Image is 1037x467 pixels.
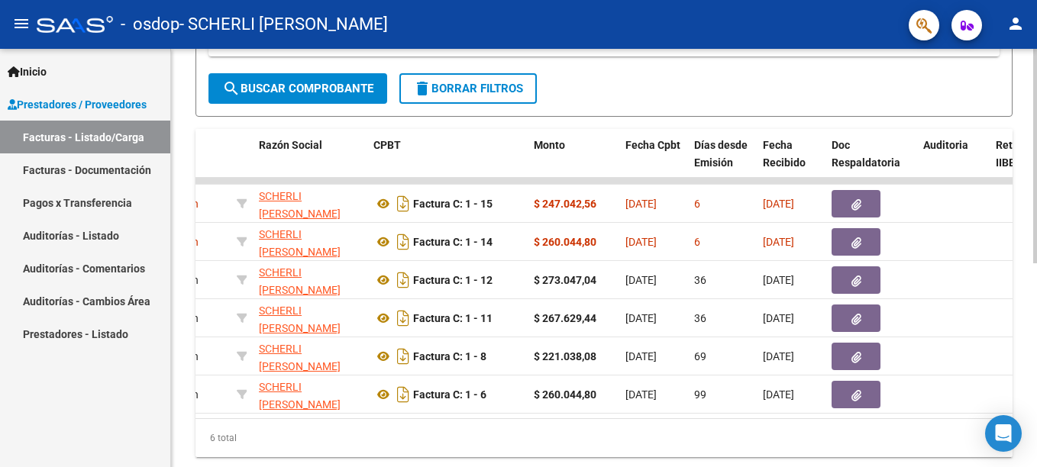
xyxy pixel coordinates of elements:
[179,8,388,41] span: - SCHERLI [PERSON_NAME]
[763,274,794,286] span: [DATE]
[413,274,493,286] strong: Factura C: 1 - 12
[393,306,413,330] i: Descargar documento
[413,198,493,210] strong: Factura C: 1 - 15
[195,419,1013,457] div: 6 total
[757,129,825,196] datatable-header-cell: Fecha Recibido
[259,302,361,334] div: 27237147095
[253,129,367,196] datatable-header-cell: Razón Social
[763,236,794,248] span: [DATE]
[694,388,706,401] span: 99
[259,188,361,220] div: 27237147095
[413,312,493,324] strong: Factura C: 1 - 11
[832,139,900,169] span: Doc Respaldatoria
[825,129,917,196] datatable-header-cell: Doc Respaldatoria
[259,266,341,296] span: SCHERLI [PERSON_NAME]
[528,129,619,196] datatable-header-cell: Monto
[534,388,596,401] strong: $ 260.044,80
[259,190,341,220] span: SCHERLI [PERSON_NAME]
[534,350,596,362] strong: $ 221.038,08
[619,129,688,196] datatable-header-cell: Fecha Cpbt
[534,312,596,324] strong: $ 267.629,44
[625,350,657,362] span: [DATE]
[259,340,361,372] div: 27237147095
[625,139,680,151] span: Fecha Cpbt
[12,14,31,33] mat-icon: menu
[413,350,486,362] strong: Factura C: 1 - 8
[393,382,413,407] i: Descargar documento
[694,350,706,362] span: 69
[534,236,596,248] strong: $ 260.044,80
[259,139,322,151] span: Razón Social
[1006,14,1025,33] mat-icon: person
[763,312,794,324] span: [DATE]
[259,226,361,258] div: 27237147095
[625,388,657,401] span: [DATE]
[413,236,493,248] strong: Factura C: 1 - 14
[763,198,794,210] span: [DATE]
[694,139,748,169] span: Días desde Emisión
[259,304,341,334] span: SCHERLI [PERSON_NAME]
[763,350,794,362] span: [DATE]
[373,139,401,151] span: CPBT
[222,82,373,95] span: Buscar Comprobante
[625,198,657,210] span: [DATE]
[694,236,700,248] span: 6
[399,73,537,104] button: Borrar Filtros
[534,139,565,151] span: Monto
[763,139,806,169] span: Fecha Recibido
[534,274,596,286] strong: $ 273.047,04
[534,198,596,210] strong: $ 247.042,56
[259,228,341,258] span: SCHERLI [PERSON_NAME]
[625,274,657,286] span: [DATE]
[413,388,486,401] strong: Factura C: 1 - 6
[413,79,431,98] mat-icon: delete
[367,129,528,196] datatable-header-cell: CPBT
[121,8,179,41] span: - osdop
[985,415,1022,452] div: Open Intercom Messenger
[625,312,657,324] span: [DATE]
[917,129,990,196] datatable-header-cell: Auditoria
[688,129,757,196] datatable-header-cell: Días desde Emisión
[694,274,706,286] span: 36
[923,139,968,151] span: Auditoria
[694,312,706,324] span: 36
[393,344,413,369] i: Descargar documento
[208,73,387,104] button: Buscar Comprobante
[259,378,361,411] div: 27237147095
[393,192,413,216] i: Descargar documento
[8,96,147,113] span: Prestadores / Proveedores
[222,79,241,98] mat-icon: search
[259,381,341,411] span: SCHERLI [PERSON_NAME]
[763,388,794,401] span: [DATE]
[259,343,341,372] span: SCHERLI [PERSON_NAME]
[694,198,700,210] span: 6
[625,236,657,248] span: [DATE]
[393,230,413,254] i: Descargar documento
[8,63,47,80] span: Inicio
[259,264,361,296] div: 27237147095
[393,268,413,292] i: Descargar documento
[413,82,523,95] span: Borrar Filtros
